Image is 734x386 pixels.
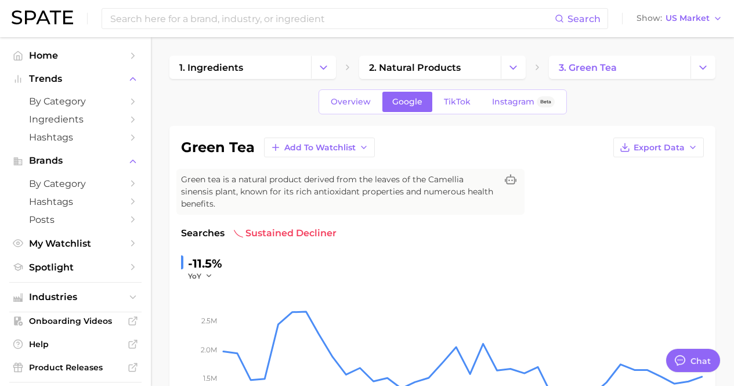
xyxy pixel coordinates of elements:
span: Brands [29,156,122,166]
span: 2. natural products [369,62,461,73]
a: Google [382,92,432,112]
span: by Category [29,178,122,189]
button: YoY [188,271,213,281]
tspan: 2.0m [201,345,217,353]
span: Show [637,15,662,21]
button: Export Data [613,138,704,157]
a: My Watchlist [9,235,142,252]
button: Change Category [311,56,336,79]
span: US Market [666,15,710,21]
a: Onboarding Videos [9,312,142,330]
span: Hashtags [29,196,122,207]
a: by Category [9,175,142,193]
span: Spotlight [29,262,122,273]
img: SPATE [12,10,73,24]
span: Google [392,97,422,107]
span: My Watchlist [29,238,122,249]
input: Search here for a brand, industry, or ingredient [109,9,555,28]
h1: green tea [181,140,255,154]
a: Home [9,46,142,64]
a: by Category [9,92,142,110]
a: Ingredients [9,110,142,128]
span: sustained decliner [234,226,337,240]
button: Industries [9,288,142,306]
button: Brands [9,152,142,169]
span: Add to Watchlist [284,143,356,153]
button: Change Category [501,56,526,79]
a: Spotlight [9,258,142,276]
span: Trends [29,74,122,84]
button: Add to Watchlist [264,138,375,157]
span: 3. green tea [559,62,617,73]
a: InstagramBeta [482,92,565,112]
span: Searches [181,226,225,240]
span: Onboarding Videos [29,316,122,326]
button: Change Category [690,56,715,79]
span: Overview [331,97,371,107]
img: sustained decliner [234,229,243,238]
button: ShowUS Market [634,11,725,26]
span: Product Releases [29,362,122,373]
span: Ingredients [29,114,122,125]
span: Posts [29,214,122,225]
tspan: 2.5m [201,316,217,325]
span: 1. ingredients [179,62,243,73]
span: Search [567,13,601,24]
a: Overview [321,92,381,112]
tspan: 1.5m [203,374,217,383]
span: Beta [540,97,551,107]
a: 3. green tea [549,56,690,79]
button: Trends [9,70,142,88]
span: Help [29,339,122,349]
a: 1. ingredients [169,56,311,79]
span: Home [29,50,122,61]
span: Export Data [634,143,685,153]
a: Hashtags [9,193,142,211]
span: Green tea is a natural product derived from the leaves of the Camellia sinensis plant, known for ... [181,174,497,210]
a: Help [9,336,142,353]
a: Product Releases [9,359,142,376]
a: Posts [9,211,142,229]
a: Hashtags [9,128,142,146]
a: TikTok [434,92,480,112]
span: TikTok [444,97,471,107]
span: Industries [29,292,122,302]
a: 2. natural products [359,56,501,79]
span: by Category [29,96,122,107]
span: Hashtags [29,132,122,143]
div: -11.5% [188,254,222,273]
span: YoY [188,271,201,281]
span: Instagram [492,97,534,107]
